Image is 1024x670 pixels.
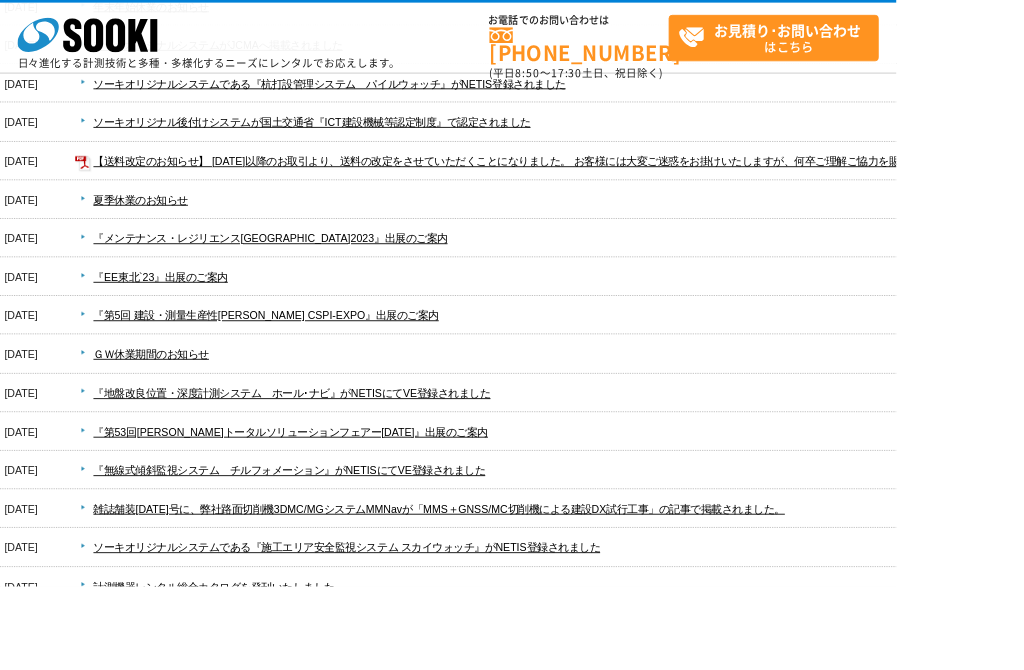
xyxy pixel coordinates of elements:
dt: [DATE] [5,118,43,152]
a: 『メンテナンス・レジリエンス[GEOGRAPHIC_DATA]2023』出展のご案内 [107,266,512,280]
span: 8:50 [589,74,617,92]
dt: [DATE] [5,383,43,417]
dt: [DATE] [5,472,43,506]
a: 『無線式傾斜監視システム チルフォメーション』がNETISにてVE登録されました [107,531,555,545]
dt: [DATE] [5,163,43,197]
a: ソーキオリジナルシステムである『杭打設管理システム パイルウォッチ』がNETIS登録されました [107,89,647,103]
a: 『地盤改良位置・深度計測システム ホール･ナビ』がNETISにてVE登録されました [107,443,561,457]
dt: [DATE] [5,295,43,329]
dt: [DATE] [5,251,43,285]
a: お見積り･お問い合わせはこちら [764,17,1004,70]
span: (平日 ～ 土日、祝日除く) [559,74,757,92]
a: 夏季休業のお知らせ [107,222,215,236]
a: 『EE東北`23』出展のご案内 [107,310,261,324]
dt: [DATE] [5,207,43,241]
strong: お見積り･お問い合わせ [816,22,984,46]
span: 17:30 [629,74,665,92]
span: はこちら [775,18,1003,68]
a: 『第53回[PERSON_NAME]トータルソリューションフェアー[DATE]』出展のご案内 [107,487,558,501]
a: 雑誌舗装[DATE]号に、弊社路面切削機3DMC/MGシステムMMNavが「MMS＋GNSS/MC切削機による建設DX試行工事」の記事で掲載されました。 [107,575,897,589]
dt: [DATE] [5,428,43,462]
a: 『第5回 建設・測量生産性[PERSON_NAME] CSPI-EXPO』出展のご案内 [107,354,502,368]
a: [PHONE_NUMBER] [559,31,764,72]
dt: [DATE] [5,516,43,550]
a: ＧＷ休業期間のお知らせ [107,398,239,412]
dt: [DATE] [5,560,43,594]
p: 日々進化する計測技術と多種・多様化するニーズにレンタルでお応えします。 [20,65,458,77]
a: ソーキオリジナルシステムである『施工エリア安全監視システム スカイウォッチ』がNETIS登録されました [107,619,686,633]
dt: [DATE] [5,339,43,373]
dt: [DATE] [5,604,43,638]
span: お電話でのお問い合わせは [559,17,764,29]
a: ソーキオリジナル後付けシステムが国土交通省『ICT建設機械等認定制度』で認定されました [107,133,606,147]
